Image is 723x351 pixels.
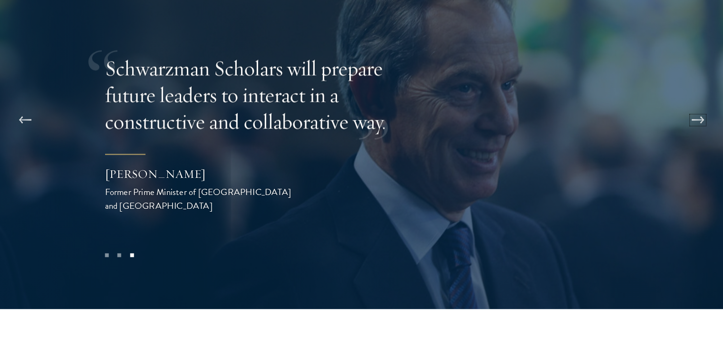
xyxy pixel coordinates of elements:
button: 2 of 3 [113,249,125,262]
p: Schwarzman Scholars will prepare future leaders to interact in a constructive and collaborative way. [105,55,414,135]
button: 1 of 3 [100,249,113,262]
div: Former Prime Minister of [GEOGRAPHIC_DATA] and [GEOGRAPHIC_DATA] [105,185,295,213]
div: [PERSON_NAME] [105,166,295,182]
button: 3 of 3 [125,249,138,262]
